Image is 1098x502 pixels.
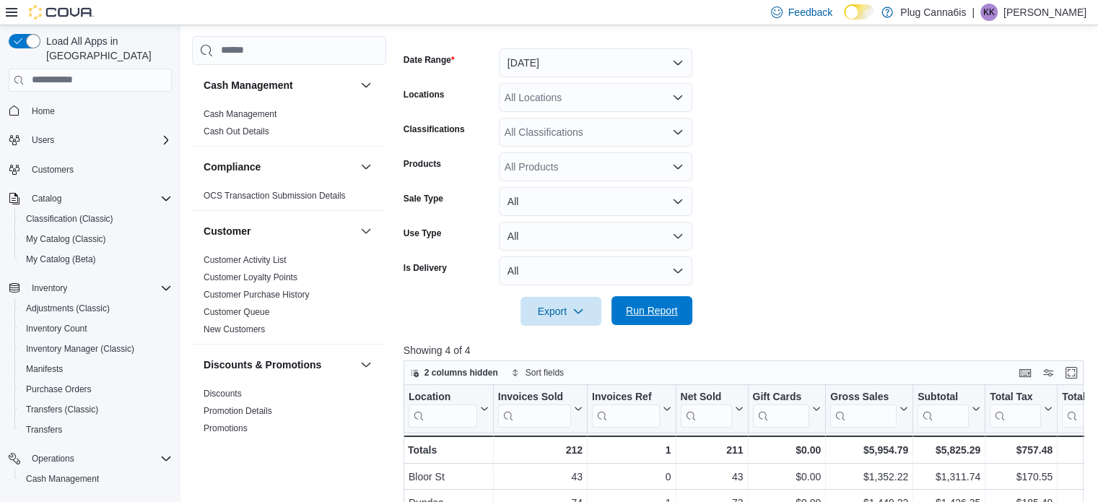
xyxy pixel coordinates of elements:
[204,190,346,202] span: OCS Transaction Submission Details
[1063,364,1080,381] button: Enter fullscreen
[204,406,272,416] a: Promotion Details
[204,160,354,174] button: Compliance
[204,358,354,372] button: Discounts & Promotions
[26,303,110,314] span: Adjustments (Classic)
[26,102,172,120] span: Home
[357,222,375,240] button: Customer
[204,78,293,92] h3: Cash Management
[611,296,692,325] button: Run Report
[404,158,441,170] label: Products
[844,4,874,20] input: Dark Mode
[14,229,178,249] button: My Catalog (Classic)
[14,469,178,489] button: Cash Management
[20,470,105,488] a: Cash Management
[680,390,743,427] button: Net Sold
[20,421,172,438] span: Transfers
[409,390,489,427] button: Location
[918,390,969,404] div: Subtotal
[526,367,564,378] span: Sort fields
[26,190,67,207] button: Catalog
[26,450,80,467] button: Operations
[3,189,178,209] button: Catalog
[204,126,269,137] span: Cash Out Details
[204,389,242,399] a: Discounts
[990,390,1041,427] div: Total Tax
[408,441,489,459] div: Totals
[918,441,980,459] div: $5,825.29
[14,249,178,269] button: My Catalog (Beta)
[529,297,593,326] span: Export
[830,441,908,459] div: $5,954.79
[357,356,375,373] button: Discounts & Promotions
[592,441,671,459] div: 1
[404,193,443,204] label: Sale Type
[14,399,178,420] button: Transfers (Classic)
[20,320,93,337] a: Inventory Count
[32,164,74,176] span: Customers
[14,420,178,440] button: Transfers
[204,108,276,120] span: Cash Management
[204,388,242,399] span: Discounts
[204,254,287,266] span: Customer Activity List
[26,254,96,265] span: My Catalog (Beta)
[204,272,297,282] a: Customer Loyalty Points
[20,230,172,248] span: My Catalog (Classic)
[424,367,498,378] span: 2 columns hidden
[26,343,134,355] span: Inventory Manager (Classic)
[26,404,98,415] span: Transfers (Classic)
[499,187,692,216] button: All
[20,210,172,228] span: Classification (Classic)
[14,209,178,229] button: Classification (Classic)
[520,297,601,326] button: Export
[20,230,112,248] a: My Catalog (Classic)
[32,105,55,117] span: Home
[204,324,265,334] a: New Customers
[972,4,975,21] p: |
[592,468,671,485] div: 0
[918,390,980,427] button: Subtotal
[404,54,455,66] label: Date Range
[404,228,441,239] label: Use Type
[498,441,583,459] div: 212
[26,450,172,467] span: Operations
[32,193,61,204] span: Catalog
[204,290,310,300] a: Customer Purchase History
[26,384,92,395] span: Purchase Orders
[830,390,908,427] button: Gross Sales
[204,109,276,119] a: Cash Management
[498,390,571,427] div: Invoices Sold
[990,441,1053,459] div: $757.48
[3,130,178,150] button: Users
[900,4,966,21] p: Plug Canna6is
[20,251,172,268] span: My Catalog (Beta)
[404,262,447,274] label: Is Delivery
[404,124,465,135] label: Classifications
[672,92,684,103] button: Open list of options
[14,298,178,319] button: Adjustments (Classic)
[204,126,269,137] a: Cash Out Details
[26,131,60,149] button: Users
[26,280,172,297] span: Inventory
[3,449,178,469] button: Operations
[592,390,659,404] div: Invoices Ref
[204,224,250,238] h3: Customer
[192,187,386,210] div: Compliance
[498,468,583,485] div: 43
[26,280,73,297] button: Inventory
[592,390,671,427] button: Invoices Ref
[204,160,261,174] h3: Compliance
[20,300,116,317] a: Adjustments (Classic)
[204,272,297,283] span: Customer Loyalty Points
[680,468,743,485] div: 43
[20,251,102,268] a: My Catalog (Beta)
[404,343,1091,358] p: Showing 4 of 4
[3,159,178,180] button: Customers
[990,390,1053,427] button: Total Tax
[26,473,99,485] span: Cash Management
[409,390,477,427] div: Location
[204,224,354,238] button: Customer
[26,103,61,120] a: Home
[680,390,731,404] div: Net Sold
[3,278,178,298] button: Inventory
[1016,364,1034,381] button: Keyboard shortcuts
